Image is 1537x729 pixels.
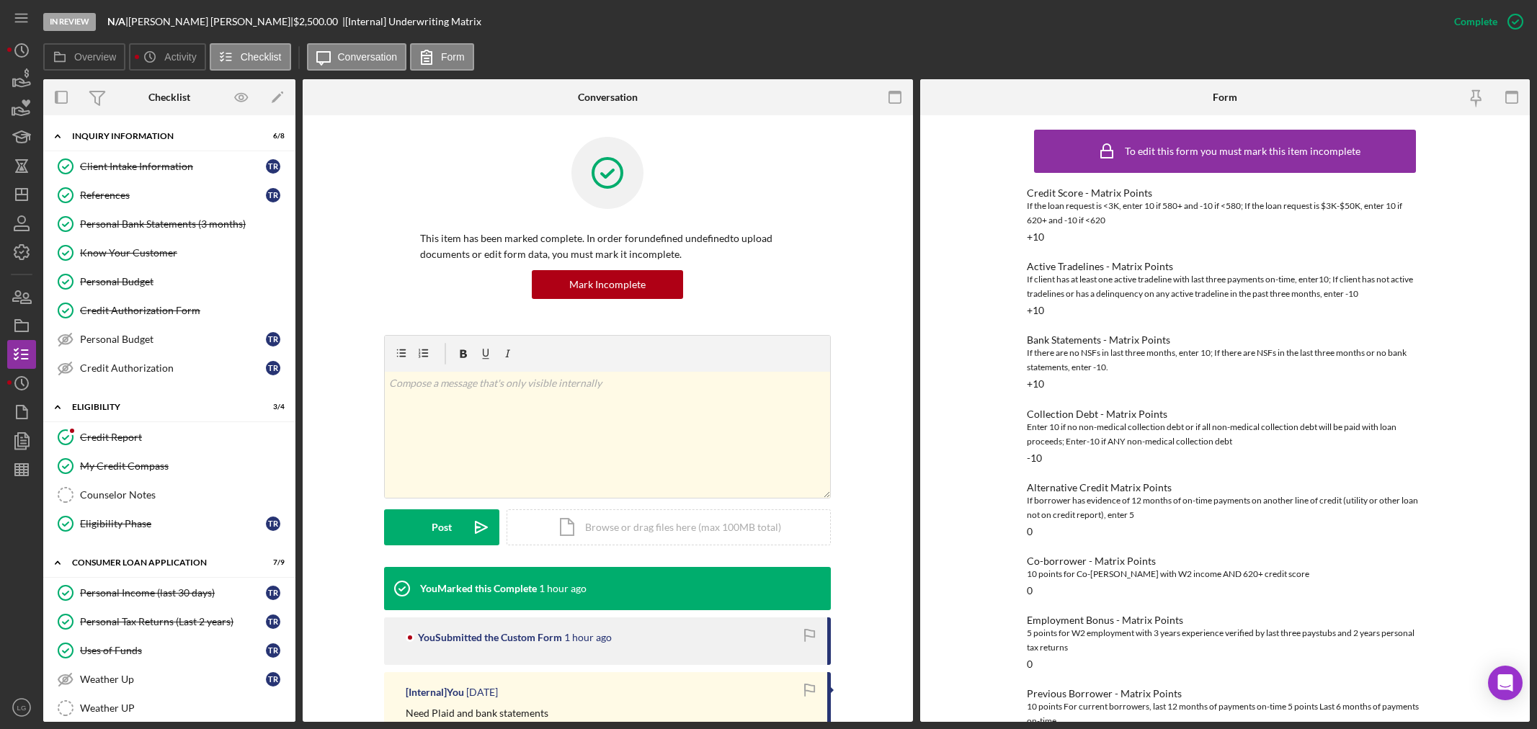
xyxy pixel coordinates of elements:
[241,51,282,63] label: Checklist
[43,13,96,31] div: In Review
[259,558,285,567] div: 7 / 9
[50,480,288,509] a: Counselor Notes
[406,686,464,698] div: [Internal] You
[17,704,27,712] text: LG
[50,636,288,665] a: Uses of Fundstr
[266,672,280,686] div: t r
[532,270,683,299] button: Mark Incomplete
[1027,187,1423,199] div: Credit Score - Matrix Points
[1027,378,1044,390] div: +10
[80,334,266,345] div: Personal Budget
[50,665,288,694] a: Weather Uptr
[466,686,498,698] time: 2025-08-15 18:29
[50,423,288,452] a: Credit Report
[1440,7,1530,36] button: Complete
[1027,658,1033,670] div: 0
[406,705,548,721] p: Need Plaid and bank statements
[1027,408,1423,420] div: Collection Debt - Matrix Points
[1027,482,1423,493] div: Alternative Credit Matrix Points
[420,583,537,594] div: You Marked this Complete
[1027,452,1042,464] div: -10
[564,632,612,643] time: 2025-08-20 20:02
[107,15,125,27] b: N/A
[72,403,249,411] div: Eligibility
[266,159,280,174] div: t r
[50,152,288,181] a: Client Intake Informationtr
[80,276,288,287] div: Personal Budget
[80,460,288,472] div: My Credit Compass
[418,632,562,643] div: You Submitted the Custom Form
[210,43,291,71] button: Checklist
[410,43,474,71] button: Form
[266,586,280,600] div: t r
[1027,199,1423,228] div: If the loan request is <3K, enter 10 if 580+ and -10 if <580; If the loan request is $3K-$50K, en...
[80,518,266,529] div: Eligibility Phase
[266,516,280,531] div: t r
[1027,688,1423,699] div: Previous Borrower - Matrix Points
[50,509,288,538] a: Eligibility Phasetr
[1027,567,1423,581] div: 10 points for Co-[PERSON_NAME] with W2 income AND 620+ credit score
[50,354,288,383] a: Credit Authorizationtr
[1027,614,1423,626] div: Employment Bonus - Matrix Points
[539,583,587,594] time: 2025-08-20 20:02
[1488,666,1523,700] div: Open Intercom Messenger
[1027,526,1033,537] div: 0
[266,332,280,346] div: t r
[259,132,285,140] div: 6 / 8
[1027,305,1044,316] div: +10
[1027,346,1423,375] div: If there are no NSFs in last three months, enter 10; If there are NSFs in the last three months o...
[266,643,280,658] div: t r
[80,305,288,316] div: Credit Authorization Form
[129,43,205,71] button: Activity
[1027,493,1423,522] div: If borrower has evidence of 12 months of on-time payments on another line of credit (utility or o...
[164,51,196,63] label: Activity
[7,693,36,722] button: LG
[1027,585,1033,596] div: 0
[80,674,266,685] div: Weather Up
[50,210,288,238] a: Personal Bank Statements (3 months)
[80,645,266,656] div: Uses of Funds
[384,509,499,545] button: Post
[80,702,288,714] div: Weather UP
[1027,699,1423,728] div: 10 points For current borrowers, last 12 months of payments on-time 5 points Last 6 months of pay...
[72,132,249,140] div: Inquiry Information
[342,16,481,27] div: | [Internal] Underwriting Matrix
[43,43,125,71] button: Overview
[293,16,342,27] div: $2,500.00
[1027,272,1423,301] div: If client has at least one active tradeline with last three payments on-time, enter10; If client ...
[50,694,288,723] a: Weather UP
[50,607,288,636] a: Personal Tax Returns (Last 2 years)tr
[441,51,465,63] label: Form
[259,403,285,411] div: 3 / 4
[569,270,646,299] div: Mark Incomplete
[1027,626,1423,655] div: 5 points for W2 employment with 3 years experience verified by last three paystubs and 2 years pe...
[50,296,288,325] a: Credit Authorization Form
[50,452,288,480] a: My Credit Compass
[1125,146,1360,157] div: To edit this form you must mark this item incomplete
[80,616,266,627] div: Personal Tax Returns (Last 2 years)
[107,16,128,27] div: |
[80,587,266,599] div: Personal Income (last 30 days)
[80,489,288,501] div: Counselor Notes
[80,362,266,374] div: Credit Authorization
[80,189,266,201] div: References
[266,188,280,202] div: t r
[420,231,795,263] p: This item has been marked complete. In order for undefined undefined to upload documents or edit ...
[72,558,249,567] div: Consumer Loan Application
[128,16,293,27] div: [PERSON_NAME] [PERSON_NAME] |
[338,51,398,63] label: Conversation
[80,161,266,172] div: Client Intake Information
[1454,7,1497,36] div: Complete
[1027,420,1423,449] div: Enter 10 if no non-medical collection debt or if all non-medical collection debt will be paid wit...
[50,181,288,210] a: Referencestr
[50,238,288,267] a: Know Your Customer
[80,431,288,443] div: Credit Report
[80,218,288,230] div: Personal Bank Statements (3 months)
[578,91,638,103] div: Conversation
[50,578,288,607] a: Personal Income (last 30 days)tr
[266,361,280,375] div: t r
[1027,261,1423,272] div: Active Tradelines - Matrix Points
[1027,334,1423,346] div: Bank Statements - Matrix Points
[1213,91,1237,103] div: Form
[266,614,280,629] div: t r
